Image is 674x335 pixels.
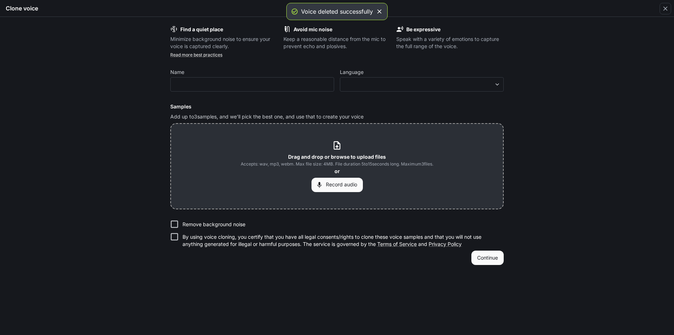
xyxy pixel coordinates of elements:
[170,70,184,75] p: Name
[377,241,417,247] a: Terms of Service
[170,52,222,57] a: Read more best practices
[340,81,503,88] div: ​
[311,178,363,192] button: Record audio
[429,241,462,247] a: Privacy Policy
[301,7,373,16] div: Voice deleted successfully
[294,26,332,32] b: Avoid mic noise
[183,221,245,228] p: Remove background noise
[170,36,278,50] p: Minimize background noise to ensure your voice is captured clearly.
[283,36,391,50] p: Keep a reasonable distance from the mic to prevent echo and plosives.
[170,103,504,110] h6: Samples
[288,154,386,160] b: Drag and drop or browse to upload files
[6,4,38,12] h5: Clone voice
[180,26,223,32] b: Find a quiet place
[406,26,440,32] b: Be expressive
[241,160,433,168] span: Accepts: wav, mp3, webm. Max file size: 4MB. File duration 5 to 15 seconds long. Maximum 3 files.
[170,113,504,120] p: Add up to 3 samples, and we'll pick the best one, and use that to create your voice
[396,36,504,50] p: Speak with a variety of emotions to capture the full range of the voice.
[183,233,498,248] p: By using voice cloning, you certify that you have all legal consents/rights to clone these voice ...
[334,168,340,174] b: or
[340,70,364,75] p: Language
[471,251,504,265] button: Continue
